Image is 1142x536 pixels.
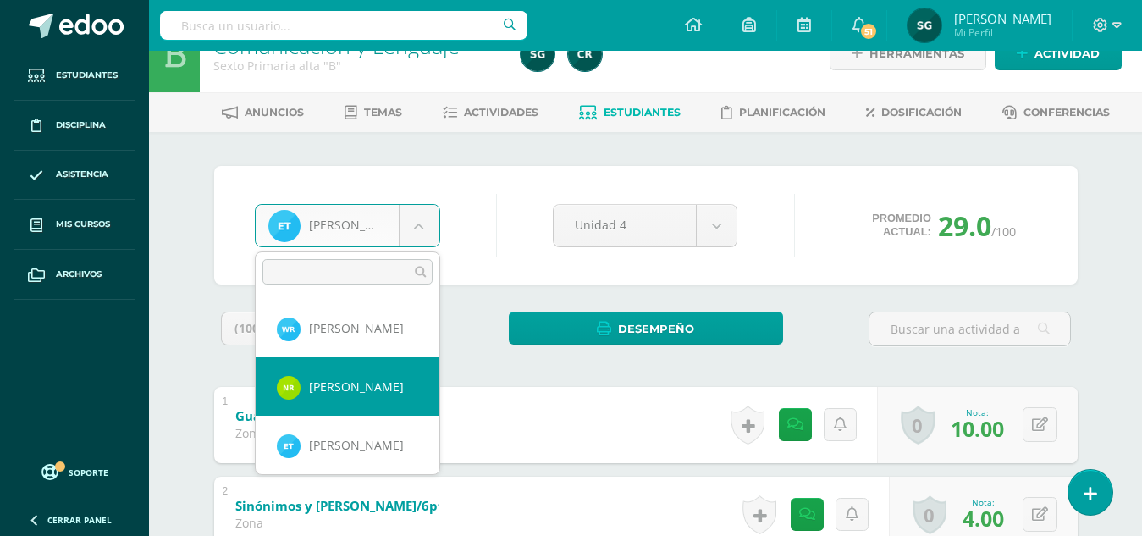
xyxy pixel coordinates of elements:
span: [PERSON_NAME] [309,379,404,395]
img: 6aaeab14cf78cf2ca85304fb7318097e.png [277,376,301,400]
span: [PERSON_NAME] [309,320,404,336]
img: 9944b23adb1313dd60b4c859e57e4a51.png [277,318,301,341]
span: [PERSON_NAME] [309,437,404,453]
img: daf7e8839cff791b3ecb9d9ef606f683.png [277,434,301,458]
